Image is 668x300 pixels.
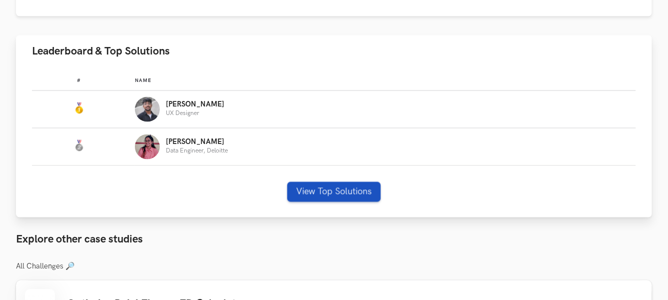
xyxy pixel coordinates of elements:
[16,35,652,67] button: Leaderboard & Top Solutions
[73,102,85,114] img: Gold Medal
[73,140,85,152] img: Silver Medal
[166,138,228,146] p: [PERSON_NAME]
[135,97,160,122] img: Profile photo
[166,110,224,117] p: UX Designer
[166,148,228,154] p: Data Engineer, Deloitte
[16,67,652,218] div: Leaderboard & Top Solutions
[287,182,381,202] button: View Top Solutions
[166,101,224,109] p: [PERSON_NAME]
[77,78,81,84] span: #
[16,262,652,271] h3: All Challenges 🔎
[32,70,636,166] table: Leaderboard
[135,78,151,84] span: Name
[16,233,652,246] h3: Explore other case studies
[135,134,160,159] img: Profile photo
[32,44,170,58] span: Leaderboard & Top Solutions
